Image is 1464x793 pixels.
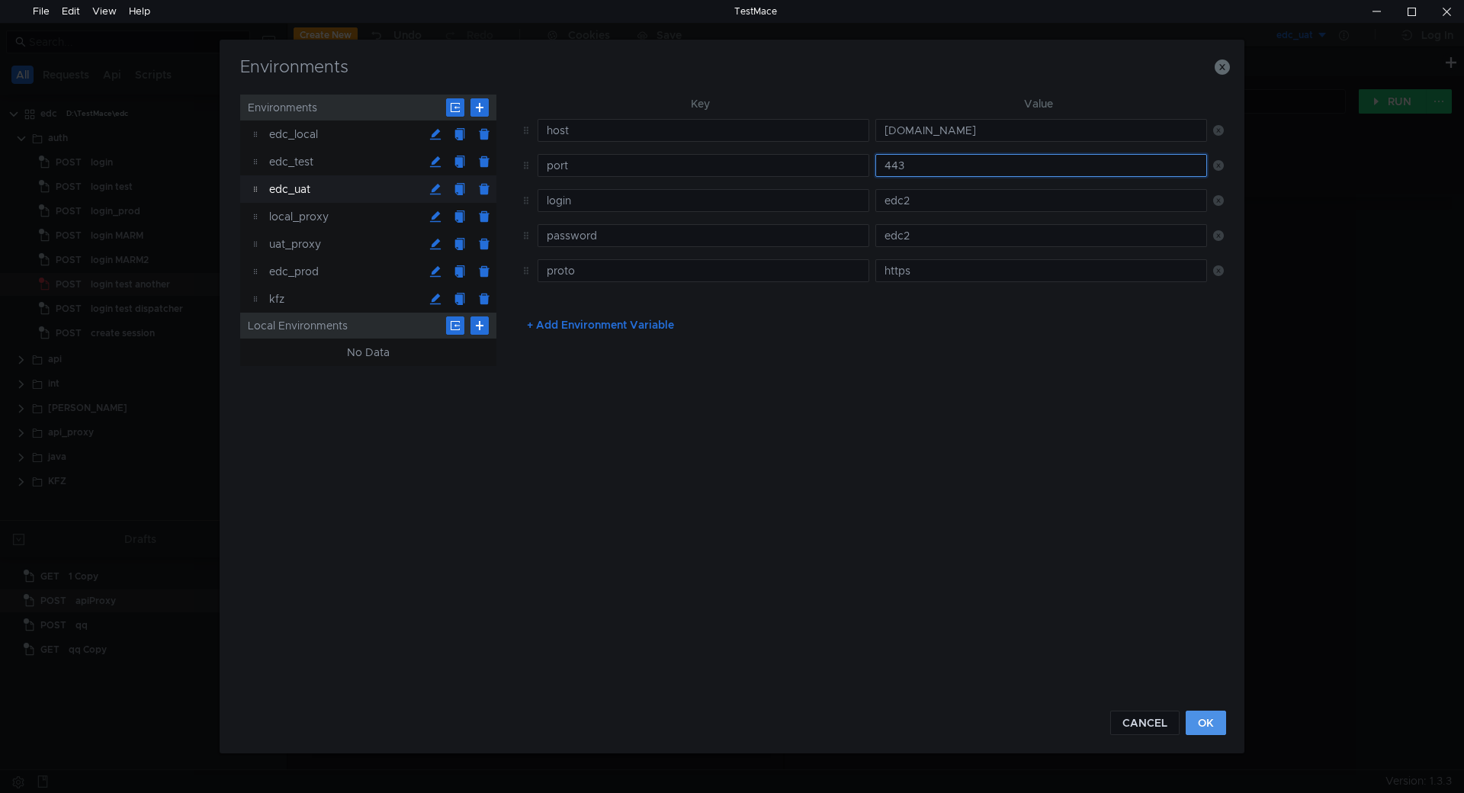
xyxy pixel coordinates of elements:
div: No Data [347,343,390,361]
div: Environments [240,95,496,120]
th: Value [869,95,1207,113]
div: edc_local [269,120,423,148]
div: kfz [269,285,423,313]
div: edc_prod [269,258,423,285]
th: Key [531,95,869,113]
div: edc_test [269,148,423,175]
div: uat_proxy [269,230,423,258]
div: Local Environments [240,313,496,339]
div: local_proxy [269,203,423,230]
div: edc_uat [269,175,423,203]
h3: Environments [238,58,1226,76]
